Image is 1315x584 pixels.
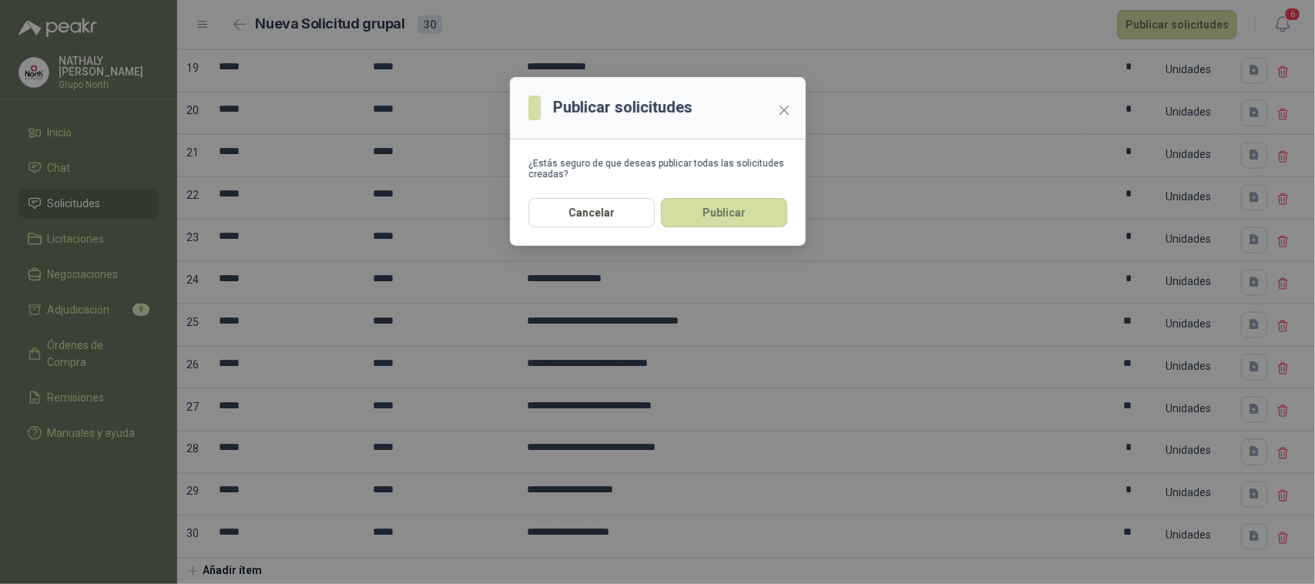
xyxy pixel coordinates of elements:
button: Cancelar [528,198,655,227]
div: ¿Estás seguro de que deseas publicar todas las solicitudes creadas? [528,158,787,180]
h3: Publicar solicitudes [553,96,693,119]
button: Publicar [661,198,787,227]
button: Close [772,98,797,123]
span: close [778,104,790,116]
